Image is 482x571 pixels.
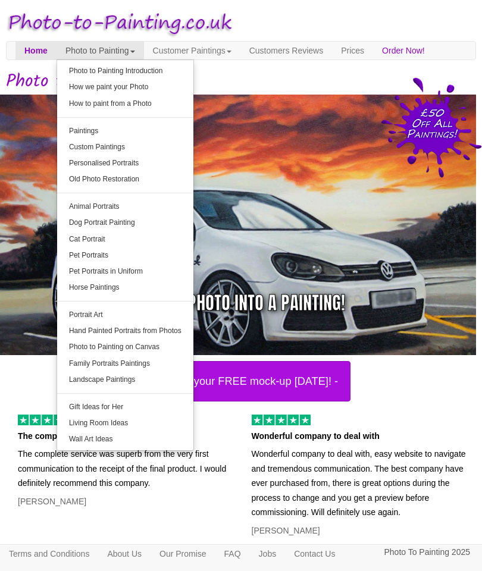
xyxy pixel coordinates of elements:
[57,263,193,280] a: Pet Portraits in Uniform
[18,494,234,509] p: [PERSON_NAME]
[381,77,482,178] img: 50 pound price drop
[252,429,468,444] p: Wonderful company to deal with
[57,356,193,372] a: Family Portraits Paintings
[57,339,193,355] a: Photo to Painting on Canvas
[57,79,193,95] a: How we paint your Photo
[57,231,193,247] a: Cat Portrait
[98,545,151,563] a: About Us
[18,415,77,425] img: 5 of out 5 stars
[332,42,373,59] a: Prices
[285,545,344,563] a: Contact Us
[250,545,286,563] a: Jobs
[373,42,434,59] a: Order Now!
[151,545,215,563] a: Our Promise
[57,431,193,447] a: Wall Art Ideas
[215,545,250,563] a: FAQ
[57,42,144,59] a: Photo to Painting
[252,523,468,538] p: [PERSON_NAME]
[384,545,470,560] p: Photo To Painting 2025
[57,63,193,79] a: Photo to Painting Introduction
[57,96,193,112] a: How to paint from a Photo
[252,447,468,520] p: Wonderful company to deal with, easy website to navigate and tremendous communication. The best c...
[57,215,193,231] a: Dog Portrait Painting
[252,415,311,425] img: 5 of out 5 stars
[119,290,345,316] div: Turn any photo into a painting!
[57,199,193,215] a: Animal Portraits
[57,171,193,187] a: Old Photo Restoration
[132,361,350,401] button: - Request your FREE mock-up [DATE]! -
[57,307,193,323] a: Portrait Art
[57,155,193,171] a: Personalised Portraits
[57,372,193,388] a: Landscape Paintings
[57,415,193,431] a: Living Room Ideas
[6,72,476,92] h1: Photo to Painting
[57,399,193,415] a: Gift Ideas for Her
[18,447,234,491] p: The complete service was superb from the very first communication to the receipt of the final pro...
[15,42,57,59] a: Home
[18,429,234,444] p: The complete service was superb from…
[57,280,193,296] a: Horse Paintings
[57,323,193,339] a: Hand Painted Portraits from Photos
[144,42,240,59] a: Customer Paintings
[57,247,193,263] a: Pet Portraits
[240,42,332,59] a: Customers Reviews
[57,123,193,139] a: Paintings
[57,139,193,155] a: Custom Paintings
